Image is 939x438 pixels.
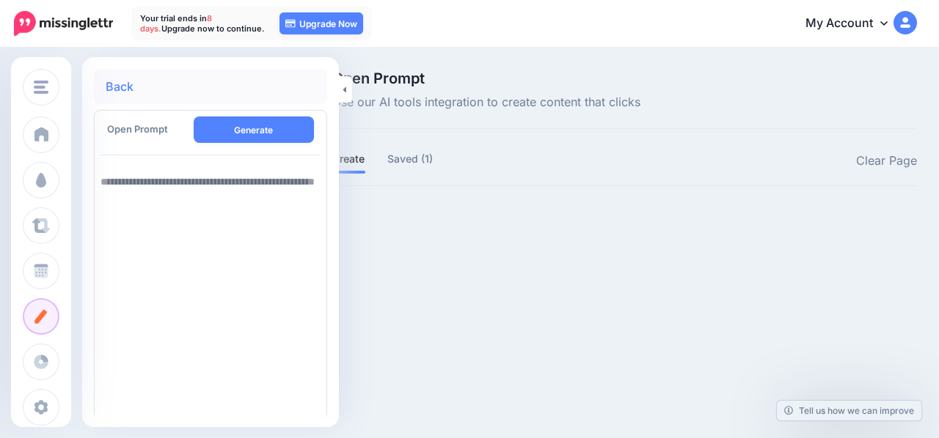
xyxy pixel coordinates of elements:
a: My Account [791,6,917,42]
span: 8 days. [140,13,212,34]
a: Create [332,150,365,168]
button: Generate [194,116,315,143]
img: Missinglettr [14,11,113,36]
a: Saved (1) [387,150,434,168]
a: Clear Page [856,152,917,171]
a: Upgrade Now [279,12,363,34]
p: Your trial ends in Upgrade now to continue. [140,13,265,34]
span: Open Prompt [332,71,640,86]
a: Tell us how we can improve [777,401,921,420]
span: Open Prompt [107,123,168,135]
img: menu.png [34,81,48,94]
a: Back [106,81,134,92]
span: Use our AI tools integration to create content that clicks [332,93,640,112]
